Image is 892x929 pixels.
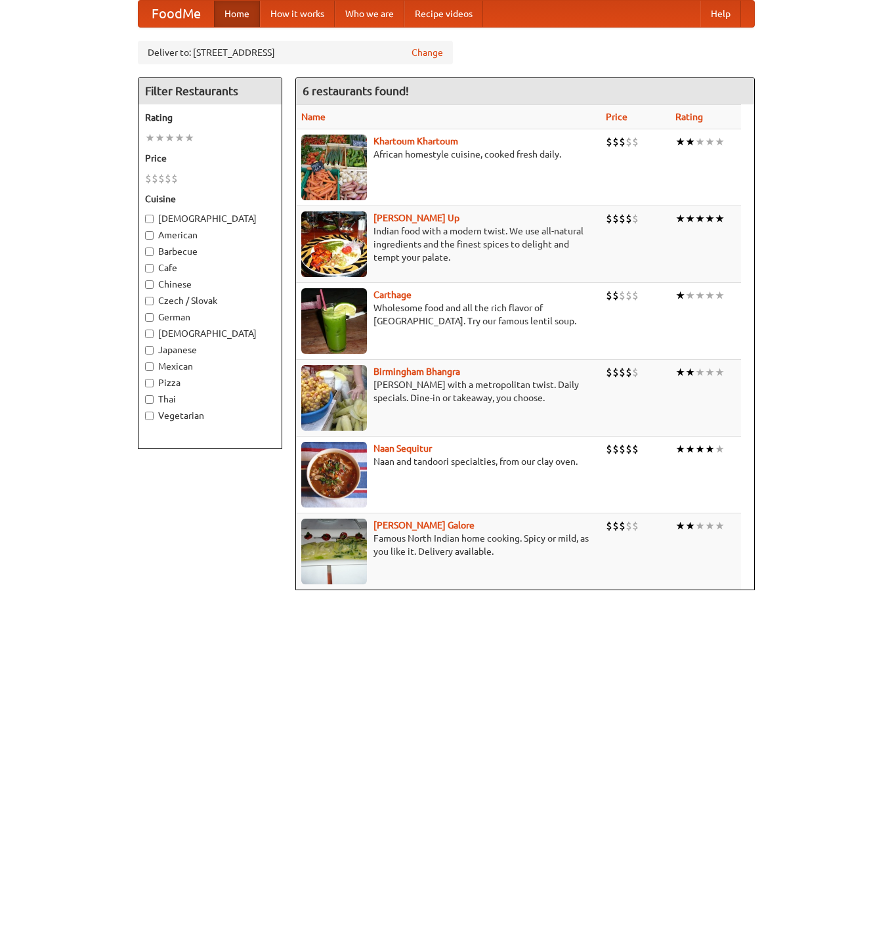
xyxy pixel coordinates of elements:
li: ★ [715,519,725,533]
li: ★ [705,519,715,533]
li: ★ [715,442,725,456]
a: Who we are [335,1,404,27]
li: ★ [675,288,685,303]
li: $ [626,135,632,149]
b: [PERSON_NAME] Up [373,213,459,223]
label: Thai [145,393,275,406]
li: ★ [675,211,685,226]
a: Khartoum Khartoum [373,136,458,146]
input: Vegetarian [145,412,154,420]
li: $ [632,135,639,149]
label: Czech / Slovak [145,294,275,307]
img: bhangra.jpg [301,365,367,431]
li: $ [606,442,612,456]
label: German [145,311,275,324]
input: Cafe [145,264,154,272]
p: Famous North Indian home cooking. Spicy or mild, as you like it. Delivery available. [301,532,595,558]
p: Naan and tandoori specialties, from our clay oven. [301,455,595,468]
li: $ [612,365,619,379]
p: [PERSON_NAME] with a metropolitan twist. Daily specials. Dine-in or takeaway, you choose. [301,378,595,404]
a: Carthage [373,290,412,300]
li: ★ [715,365,725,379]
a: Home [214,1,260,27]
a: Rating [675,112,703,122]
label: Mexican [145,360,275,373]
p: Indian food with a modern twist. We use all-natural ingredients and the finest spices to delight ... [301,225,595,264]
li: $ [612,135,619,149]
input: American [145,231,154,240]
h4: Filter Restaurants [138,78,282,104]
input: Pizza [145,379,154,387]
a: Birmingham Bhangra [373,366,460,377]
li: ★ [715,288,725,303]
a: Change [412,46,443,59]
li: ★ [675,442,685,456]
a: FoodMe [138,1,214,27]
li: ★ [705,288,715,303]
li: ★ [695,211,705,226]
li: $ [612,288,619,303]
li: $ [619,211,626,226]
li: $ [606,288,612,303]
input: Barbecue [145,248,154,256]
label: Pizza [145,376,275,389]
a: [PERSON_NAME] Galore [373,520,475,530]
li: ★ [675,135,685,149]
input: Thai [145,395,154,404]
li: $ [632,365,639,379]
b: Naan Sequitur [373,443,432,454]
img: naansequitur.jpg [301,442,367,508]
li: $ [606,365,612,379]
li: ★ [695,288,705,303]
img: carthage.jpg [301,288,367,354]
li: $ [606,519,612,533]
input: [DEMOGRAPHIC_DATA] [145,330,154,338]
img: currygalore.jpg [301,519,367,584]
p: Wholesome food and all the rich flavor of [GEOGRAPHIC_DATA]. Try our famous lentil soup. [301,301,595,328]
label: Vegetarian [145,409,275,422]
li: ★ [155,131,165,145]
li: $ [626,442,632,456]
li: $ [632,519,639,533]
input: German [145,313,154,322]
li: ★ [715,211,725,226]
li: ★ [165,131,175,145]
li: ★ [145,131,155,145]
li: $ [619,365,626,379]
li: ★ [685,135,695,149]
li: $ [612,519,619,533]
input: Japanese [145,346,154,355]
li: $ [606,211,612,226]
label: Chinese [145,278,275,291]
label: Japanese [145,343,275,356]
li: $ [158,171,165,186]
img: curryup.jpg [301,211,367,277]
h5: Price [145,152,275,165]
li: ★ [695,135,705,149]
input: Czech / Slovak [145,297,154,305]
li: $ [171,171,178,186]
li: ★ [685,365,695,379]
li: $ [612,442,619,456]
h5: Cuisine [145,192,275,205]
a: Help [700,1,741,27]
label: [DEMOGRAPHIC_DATA] [145,212,275,225]
li: $ [619,135,626,149]
label: [DEMOGRAPHIC_DATA] [145,327,275,340]
li: $ [626,519,632,533]
li: ★ [685,211,695,226]
li: ★ [705,135,715,149]
a: Recipe videos [404,1,483,27]
img: khartoum.jpg [301,135,367,200]
li: $ [626,365,632,379]
li: ★ [705,442,715,456]
label: Barbecue [145,245,275,258]
div: Deliver to: [STREET_ADDRESS] [138,41,453,64]
label: Cafe [145,261,275,274]
li: ★ [695,519,705,533]
li: $ [626,211,632,226]
li: ★ [705,365,715,379]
